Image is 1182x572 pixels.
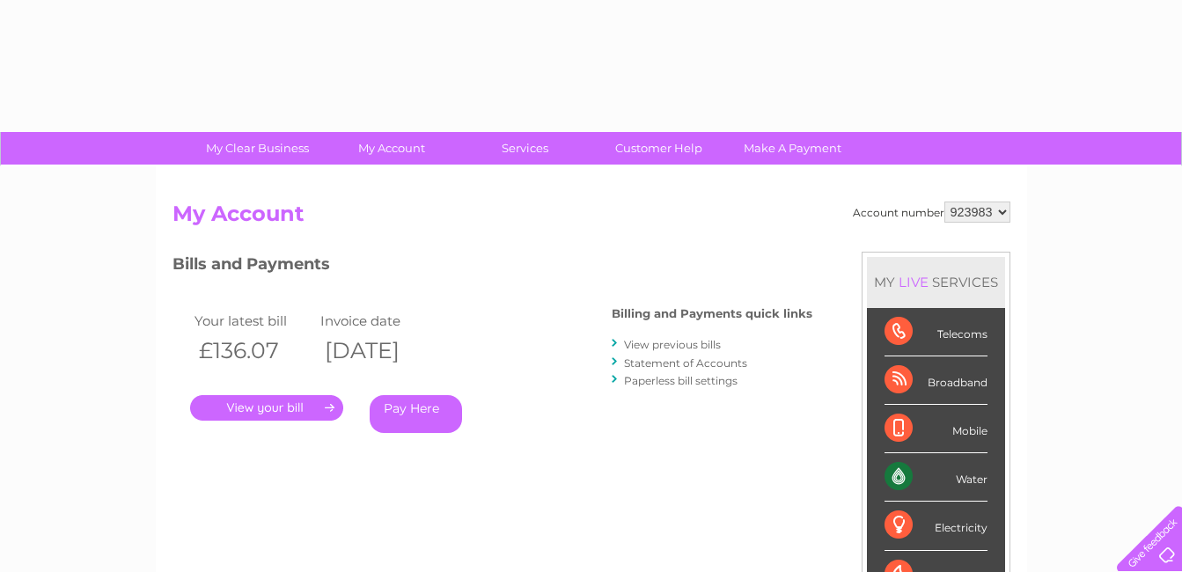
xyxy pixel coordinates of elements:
td: Your latest bill [190,309,317,333]
a: Pay Here [370,395,462,433]
div: Telecoms [885,308,987,356]
a: Paperless bill settings [624,374,738,387]
h2: My Account [173,202,1010,235]
th: £136.07 [190,333,317,369]
th: [DATE] [316,333,443,369]
div: Water [885,453,987,502]
a: My Clear Business [185,132,330,165]
div: MY SERVICES [867,257,1005,307]
div: LIVE [895,274,932,290]
td: Invoice date [316,309,443,333]
a: My Account [319,132,464,165]
a: Customer Help [586,132,731,165]
h4: Billing and Payments quick links [612,307,812,320]
div: Electricity [885,502,987,550]
h3: Bills and Payments [173,252,812,282]
div: Broadband [885,356,987,405]
a: View previous bills [624,338,721,351]
a: Statement of Accounts [624,356,747,370]
a: Make A Payment [720,132,865,165]
div: Account number [853,202,1010,223]
div: Mobile [885,405,987,453]
a: Services [452,132,598,165]
a: . [190,395,343,421]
